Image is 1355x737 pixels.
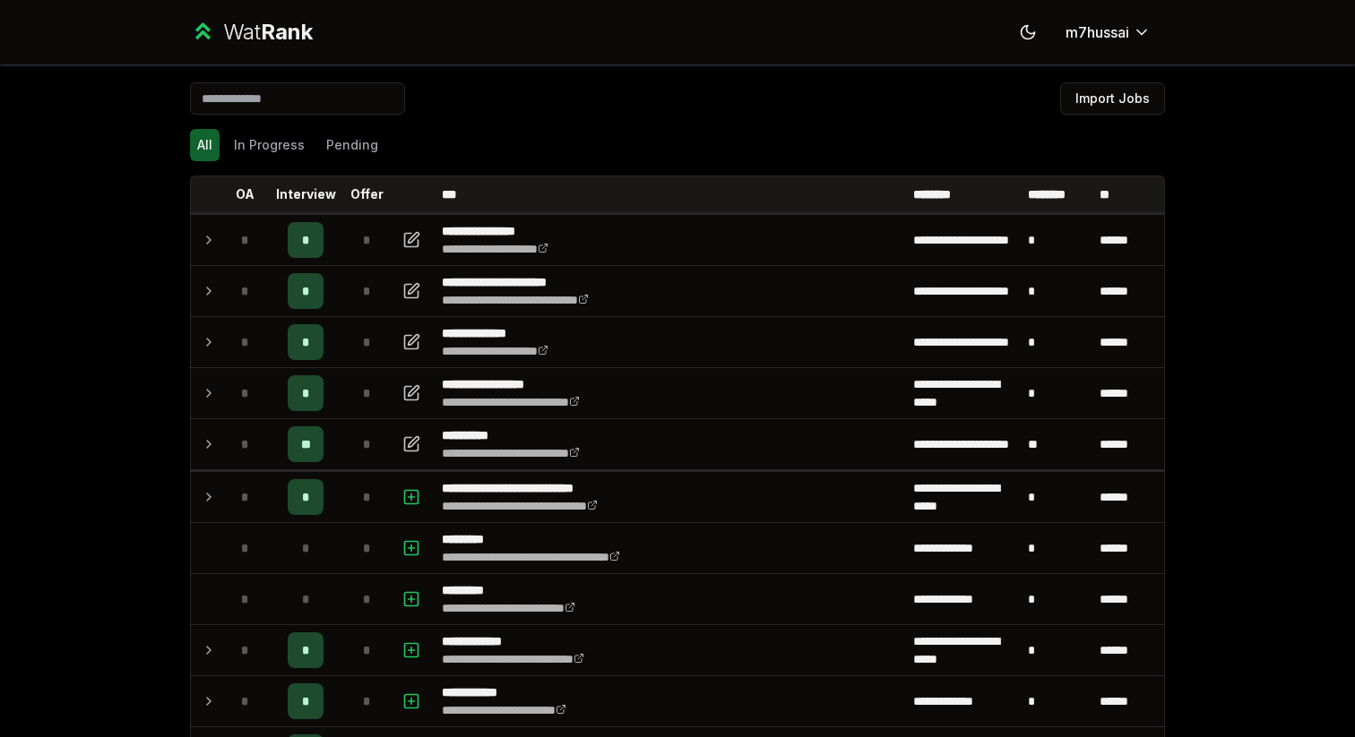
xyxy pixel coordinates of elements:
[1060,82,1165,115] button: Import Jobs
[190,129,220,161] button: All
[223,18,313,47] div: Wat
[1051,16,1165,48] button: m7hussai
[227,129,312,161] button: In Progress
[276,185,336,203] p: Interview
[236,185,255,203] p: OA
[261,19,313,45] span: Rank
[190,18,313,47] a: WatRank
[1066,21,1129,43] span: m7hussai
[319,129,385,161] button: Pending
[350,185,384,203] p: Offer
